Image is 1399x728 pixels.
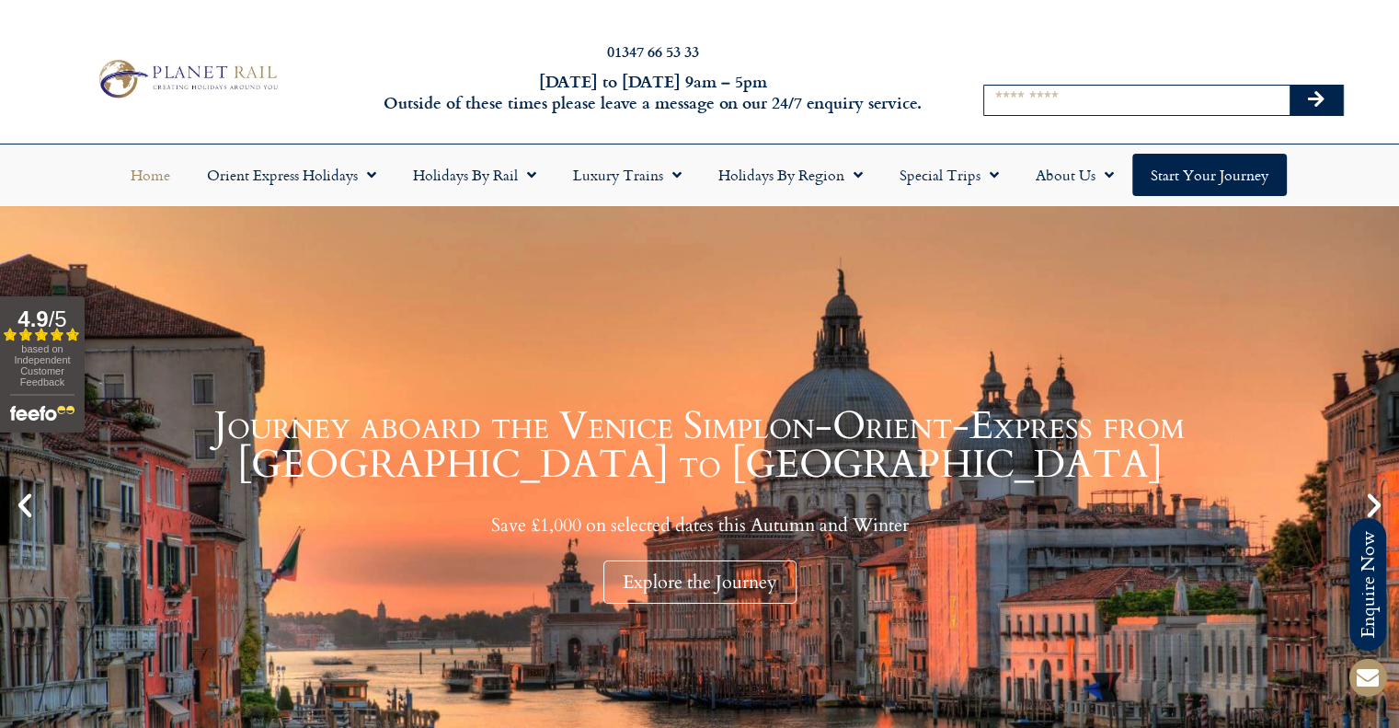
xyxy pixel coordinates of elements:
[607,40,699,62] a: 01347 66 53 33
[46,514,1353,537] p: Save £1,000 on selected dates this Autumn and Winter
[189,154,395,196] a: Orient Express Holidays
[112,154,189,196] a: Home
[9,490,40,521] div: Previous slide
[603,560,797,604] div: Explore the Journey
[881,154,1017,196] a: Special Trips
[91,55,282,102] img: Planet Rail Train Holidays Logo
[395,154,555,196] a: Holidays by Rail
[9,154,1390,196] nav: Menu
[700,154,881,196] a: Holidays by Region
[46,407,1353,484] h1: Journey aboard the Venice Simplon-Orient-Express from [GEOGRAPHIC_DATA] to [GEOGRAPHIC_DATA]
[1290,86,1343,115] button: Search
[378,71,928,114] h6: [DATE] to [DATE] 9am – 5pm Outside of these times please leave a message on our 24/7 enquiry serv...
[555,154,700,196] a: Luxury Trains
[1017,154,1132,196] a: About Us
[1359,490,1390,521] div: Next slide
[1132,154,1287,196] a: Start your Journey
